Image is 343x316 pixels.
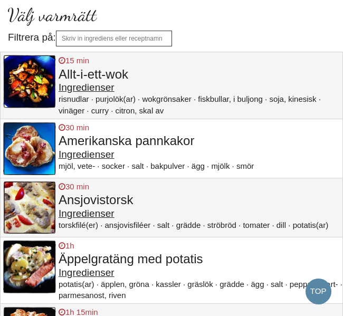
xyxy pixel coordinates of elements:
[198,94,267,103] li: fiskbullar, i buljong
[8,31,335,46] h4: Filtrera på:
[59,161,100,170] li: mjöl, vete-
[59,193,342,207] h3: Ansjovistorsk
[277,221,291,229] li: dill
[59,82,342,93] h4: Ingredienser
[192,161,209,170] li: ägg
[290,280,342,289] li: peppar, svart-
[3,122,56,175] img: Receptbild
[59,181,342,192] div: 30 min
[131,161,148,170] li: salt
[105,221,155,229] li: ansjovisfiléer
[243,221,274,229] li: tomater
[102,161,130,170] li: socker
[96,94,140,103] li: purjolök(ar)
[3,240,56,294] img: Receptbild
[59,267,342,279] h4: Ingredienser
[306,279,331,304] a: Top
[56,31,172,46] input: Skriv in ingrediens eller receptnamn
[59,291,126,300] li: parmesanost, riven
[59,68,342,81] h3: Allt-i-ett-wok
[116,106,164,115] li: citron, skal av
[207,221,241,229] li: ströbröd
[156,280,185,289] li: kassler
[293,221,329,229] li: potatis(ar)
[176,221,205,229] li: grädde
[59,280,99,289] li: potatis(ar)
[142,94,196,103] li: wokgrönsaker
[59,55,342,66] div: 15 min
[187,280,217,289] li: gräslök
[59,208,342,219] h4: Ingredienser
[251,280,268,289] li: ägg
[59,221,102,229] li: torskfilé(er)
[269,94,321,103] li: soja, kinesisk
[271,280,288,289] li: salt
[157,221,174,229] li: salt
[59,134,342,148] h3: Amerikanska pannkakor
[101,280,154,289] li: äpplen, gröna
[3,55,56,108] img: Receptbild
[59,106,89,115] li: vinäger
[236,161,254,170] li: smör
[8,5,335,25] h2: Välj varmrätt
[220,280,249,289] li: grädde
[91,106,113,115] li: curry
[59,149,342,160] h4: Ingredienser
[59,240,342,251] div: 1h
[3,181,56,234] img: Receptbild
[150,161,189,170] li: bakpulver
[59,94,93,103] li: risnudlar
[211,161,234,170] li: mjölk
[59,252,342,266] h3: Äppelgratäng med potatis
[59,122,342,133] div: 30 min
